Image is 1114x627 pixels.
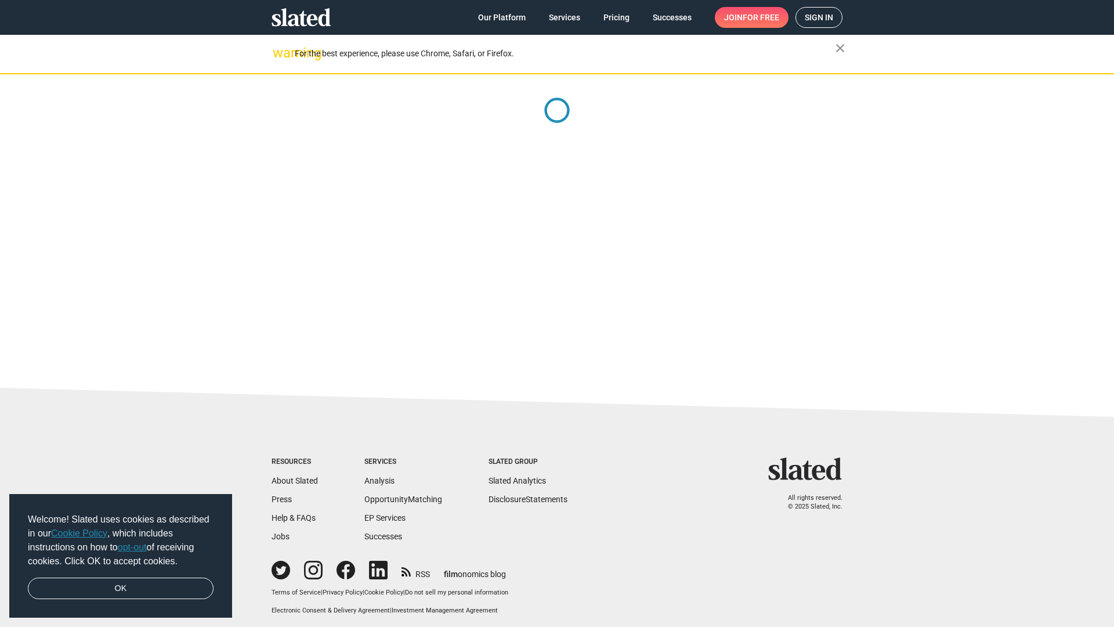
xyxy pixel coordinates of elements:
[323,589,363,596] a: Privacy Policy
[364,495,442,504] a: OpportunityMatching
[795,7,842,28] a: Sign in
[540,7,589,28] a: Services
[724,7,779,28] span: Join
[653,7,692,28] span: Successes
[364,589,403,596] a: Cookie Policy
[272,607,390,614] a: Electronic Consent & Delivery Agreement
[321,589,323,596] span: |
[643,7,701,28] a: Successes
[403,589,405,596] span: |
[478,7,526,28] span: Our Platform
[489,476,546,485] a: Slated Analytics
[295,46,835,62] div: For the best experience, please use Chrome, Safari, or Firefox.
[743,7,779,28] span: for free
[776,494,842,511] p: All rights reserved. © 2025 Slated, Inc.
[444,560,506,580] a: filmonomics blog
[833,41,847,55] mat-icon: close
[405,589,508,597] button: Do not sell my personal information
[28,513,214,568] span: Welcome! Slated uses cookies as described in our , which includes instructions on how to of recei...
[805,8,833,27] span: Sign in
[272,589,321,596] a: Terms of Service
[273,46,287,60] mat-icon: warning
[715,7,789,28] a: Joinfor free
[363,589,364,596] span: |
[272,457,318,467] div: Resources
[549,7,580,28] span: Services
[603,7,630,28] span: Pricing
[118,542,147,552] a: opt-out
[272,513,316,522] a: Help & FAQs
[51,528,107,538] a: Cookie Policy
[402,562,430,580] a: RSS
[364,457,442,467] div: Services
[28,578,214,600] a: dismiss cookie message
[272,476,318,485] a: About Slated
[489,495,567,504] a: DisclosureStatements
[9,494,232,618] div: cookieconsent
[364,513,406,522] a: EP Services
[272,495,292,504] a: Press
[272,532,290,541] a: Jobs
[392,607,498,614] a: Investment Management Agreement
[489,457,567,467] div: Slated Group
[364,476,395,485] a: Analysis
[364,532,402,541] a: Successes
[469,7,535,28] a: Our Platform
[390,607,392,614] span: |
[594,7,639,28] a: Pricing
[444,570,458,579] span: film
